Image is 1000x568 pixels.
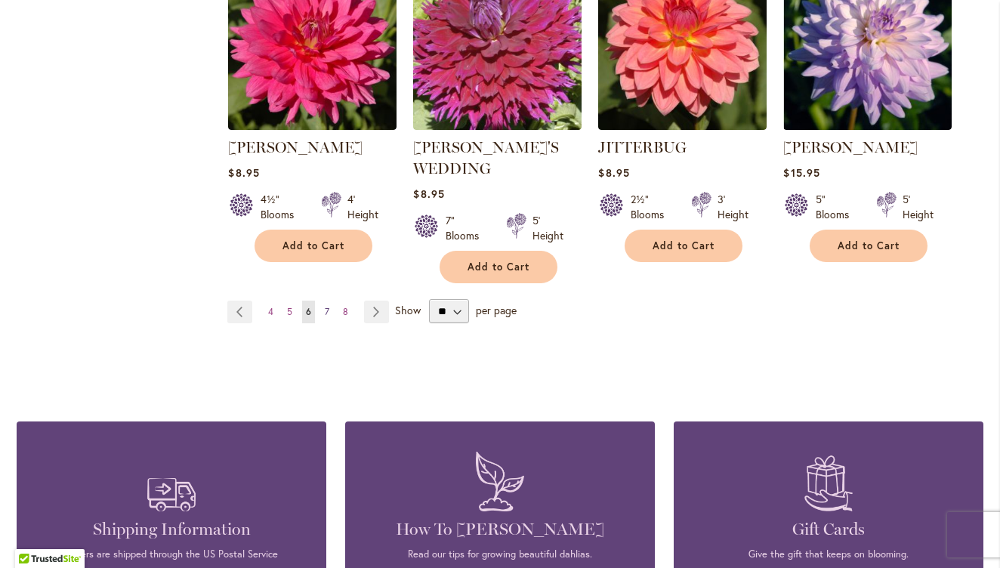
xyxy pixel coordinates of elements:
[468,261,529,273] span: Add to Cart
[598,138,687,156] a: JITTERBUG
[598,119,767,133] a: JITTERBUG
[283,301,296,323] a: 5
[696,519,961,540] h4: Gift Cards
[368,548,632,561] p: Read our tips for growing beautiful dahlias.
[255,230,372,262] button: Add to Cart
[476,303,517,317] span: per page
[395,303,421,317] span: Show
[903,192,934,222] div: 5' Height
[413,138,559,177] a: [PERSON_NAME]'S WEDDING
[446,213,488,243] div: 7" Blooms
[268,306,273,317] span: 4
[339,301,352,323] a: 8
[39,519,304,540] h4: Shipping Information
[261,192,303,222] div: 4½" Blooms
[347,192,378,222] div: 4' Height
[343,306,348,317] span: 8
[696,548,961,561] p: Give the gift that keeps on blooming.
[653,239,715,252] span: Add to Cart
[228,165,259,180] span: $8.95
[11,514,54,557] iframe: Launch Accessibility Center
[532,213,563,243] div: 5' Height
[838,239,900,252] span: Add to Cart
[264,301,277,323] a: 4
[228,119,397,133] a: JENNA
[718,192,748,222] div: 3' Height
[306,306,311,317] span: 6
[625,230,742,262] button: Add to Cart
[816,192,858,222] div: 5" Blooms
[631,192,673,222] div: 2½" Blooms
[321,301,333,323] a: 7
[325,306,329,317] span: 7
[413,119,582,133] a: Jennifer's Wedding
[368,519,632,540] h4: How To [PERSON_NAME]
[228,138,363,156] a: [PERSON_NAME]
[287,306,292,317] span: 5
[39,548,304,561] p: Orders are shipped through the US Postal Service
[783,165,819,180] span: $15.95
[783,138,918,156] a: [PERSON_NAME]
[413,187,444,201] span: $8.95
[598,165,629,180] span: $8.95
[440,251,557,283] button: Add to Cart
[282,239,344,252] span: Add to Cart
[783,119,952,133] a: JORDAN NICOLE
[810,230,927,262] button: Add to Cart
